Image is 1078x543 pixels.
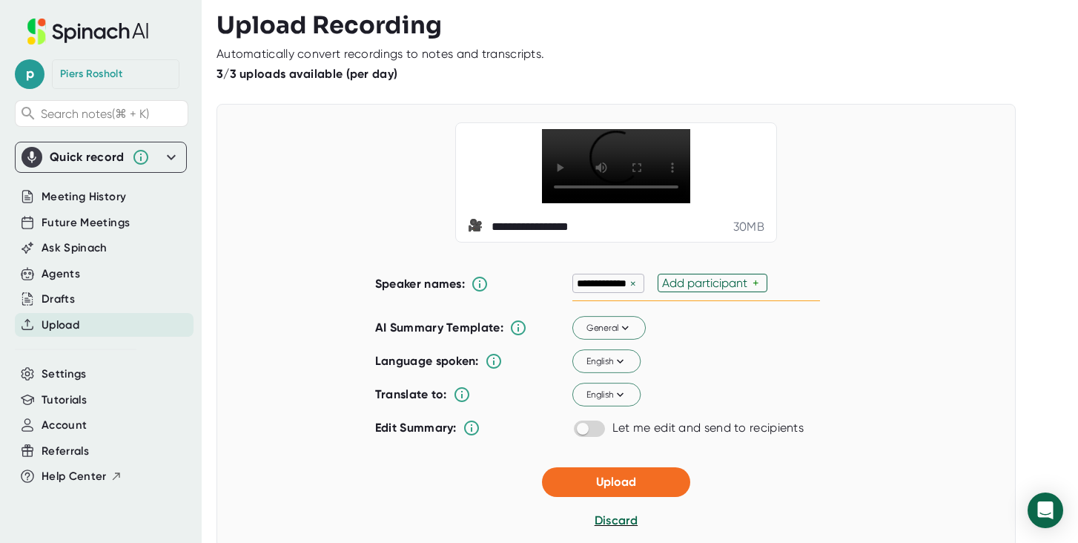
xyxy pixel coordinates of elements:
b: Speaker names: [375,277,465,291]
button: Ask Spinach [42,240,108,257]
span: Discard [595,513,638,527]
button: English [572,350,641,374]
button: Upload [42,317,79,334]
span: Search notes (⌘ + K) [41,107,149,121]
b: Translate to: [375,387,447,401]
b: AI Summary Template: [375,320,503,335]
button: Upload [542,467,690,497]
button: Help Center [42,468,122,485]
button: English [572,384,641,407]
div: Let me edit and send to recipients [612,421,804,435]
div: Quick record [50,150,125,165]
b: 3/3 uploads available (per day) [216,67,397,81]
button: Agents [42,266,80,283]
span: video [468,218,486,236]
button: General [572,317,646,340]
h3: Upload Recording [216,11,1063,39]
b: Edit Summary: [375,421,457,435]
span: English [586,355,627,368]
div: Add participant [662,276,753,290]
div: Quick record [22,142,180,172]
div: Automatically convert recordings to notes and transcripts. [216,47,544,62]
span: Upload [596,475,636,489]
button: Account [42,417,87,434]
span: English [586,388,627,401]
button: Drafts [42,291,75,308]
div: × [626,277,640,291]
button: Meeting History [42,188,126,205]
span: Help Center [42,468,107,485]
span: General [586,321,632,335]
button: Discard [595,512,638,530]
button: Tutorials [42,392,87,409]
button: Settings [42,366,87,383]
b: Language spoken: [375,354,479,368]
button: Referrals [42,443,89,460]
div: Piers Rosholt [60,68,122,81]
div: Open Intercom Messenger [1028,493,1063,528]
div: 30 MB [733,220,764,234]
div: + [753,276,763,290]
span: p [15,59,44,89]
button: Future Meetings [42,214,130,231]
